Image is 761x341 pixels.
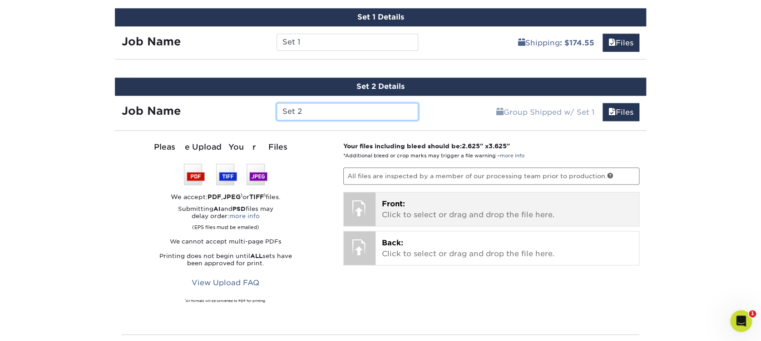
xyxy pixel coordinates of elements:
div: Set 2 Details [115,78,646,96]
strong: Job Name [122,104,181,117]
strong: ALL [250,253,262,259]
p: All files are inspected by a member of our processing team prior to production. [343,167,640,185]
span: 3.625 [489,142,507,150]
a: View Upload FAQ [186,274,265,292]
sup: 1 [241,192,242,198]
span: shipping [518,39,525,47]
small: *Additional bleed or crop marks may trigger a file warning – [343,153,524,159]
a: Files [603,34,639,52]
strong: JPEG [223,193,241,200]
div: Please Upload Your Files [122,141,330,153]
iframe: Intercom live chat [730,310,752,332]
strong: Your files including bleed should be: " x " [343,142,510,150]
span: 2.625 [462,142,480,150]
a: more info [229,213,260,219]
small: (EPS files must be emailed) [192,220,259,231]
strong: PSD [232,205,246,212]
span: shipping [496,108,504,117]
a: more info [500,153,524,159]
a: Files [603,103,639,121]
span: files [608,39,616,47]
a: Group Shipped w/ Set 1 [490,103,600,121]
img: We accept: PSD, TIFF, or JPEG (JPG) [184,164,267,185]
div: Set 1 Details [115,8,646,26]
sup: 1 [185,298,186,301]
input: Enter a job name [277,34,418,51]
b: : $174.55 [560,39,594,47]
strong: Job Name [122,35,181,48]
span: files [608,108,616,117]
p: We cannot accept multi-page PDFs [122,238,330,245]
p: Click to select or drag and drop the file here. [382,199,633,220]
span: Front: [382,200,405,208]
sup: 1 [264,192,266,198]
strong: PDF [208,193,221,200]
p: Submitting and files may delay order: [122,205,330,231]
strong: AI [213,205,221,212]
p: Click to select or drag and drop the file here. [382,238,633,259]
strong: TIFF [249,193,264,200]
div: All formats will be converted to PDF for printing. [122,299,330,303]
a: Shipping: $174.55 [512,34,600,52]
div: We accept: , or files. [122,192,330,201]
input: Enter a job name [277,103,418,120]
p: Printing does not begin until sets have been approved for print. [122,253,330,267]
span: Back: [382,239,403,247]
span: 1 [749,310,756,317]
